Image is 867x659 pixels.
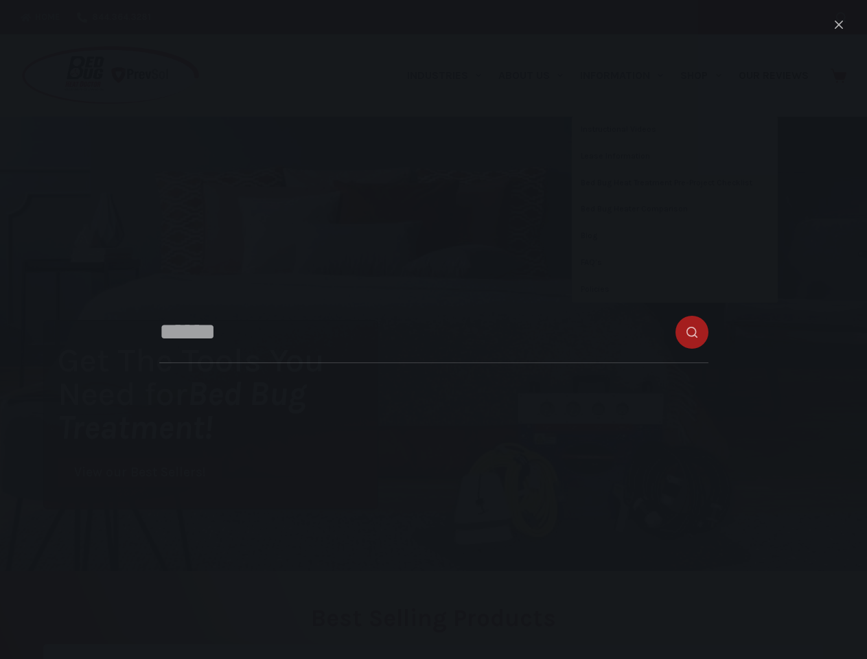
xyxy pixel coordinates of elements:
[58,343,378,444] h1: Get The Tools You Need for
[572,170,778,196] a: Bed Bug Heat Treatment Pre-Project Checklist
[572,223,778,249] a: Blog
[489,34,571,117] a: About Us
[58,458,222,487] a: View our Best Sellers!
[572,117,778,143] a: Instructional Videos
[398,34,489,117] a: Industries
[572,143,778,170] a: Lease Information
[21,45,200,106] img: Prevsol/Bed Bug Heat Doctor
[572,34,672,117] a: Information
[74,466,206,479] span: View our Best Sellers!
[11,5,52,47] button: Open LiveChat chat widget
[730,34,817,117] a: Our Reviews
[572,250,778,276] a: FAQ’s
[43,606,824,630] h2: Best Selling Products
[572,277,778,303] a: Policies
[836,12,846,23] button: Search
[672,34,730,117] a: Shop
[58,374,306,447] i: Bed Bug Treatment!
[398,34,817,117] nav: Primary
[572,196,778,222] a: Bed Bug Heater Comparison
